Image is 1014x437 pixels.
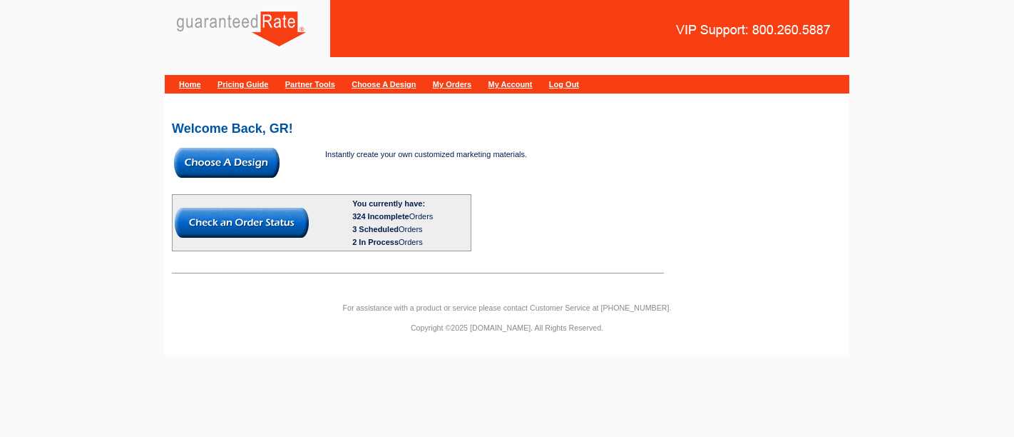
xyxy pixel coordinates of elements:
[352,199,425,208] b: You currently have:
[217,80,269,89] a: Pricing Guide
[352,225,399,233] span: 3 Scheduled
[325,150,527,159] span: Instantly create your own customized marketing materials.
[165,321,849,334] p: Copyright ©2025 [DOMAIN_NAME]. All Rights Reserved.
[175,208,309,238] img: button-check-order-status.gif
[352,212,409,221] span: 324 Incomplete
[174,148,280,178] img: button-choose-design.gif
[352,210,468,248] div: Orders Orders Orders
[179,80,201,89] a: Home
[165,301,849,314] p: For assistance with a product or service please contact Customer Service at [PHONE_NUMBER].
[488,80,533,89] a: My Account
[172,122,842,135] h2: Welcome Back, GR!
[352,80,416,89] a: Choose A Design
[549,80,579,89] a: Log Out
[285,80,335,89] a: Partner Tools
[352,238,399,246] span: 2 In Process
[433,80,471,89] a: My Orders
